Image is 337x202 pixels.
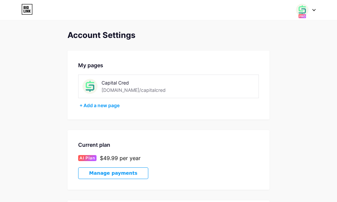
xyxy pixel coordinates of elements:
[78,167,148,179] button: Manage payments
[82,79,98,94] img: capitalcred
[296,4,309,16] img: Fausto Pereira
[100,154,141,162] div: $49.99 per year
[67,31,270,40] div: Account Settings
[102,87,166,94] div: [DOMAIN_NAME]/capitalcred
[89,170,137,176] span: Manage payments
[78,61,259,69] div: My pages
[78,141,259,149] div: Current plan
[79,155,95,161] span: AI Plan
[79,102,259,109] div: + Add a new page
[102,79,193,86] div: Capital Cred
